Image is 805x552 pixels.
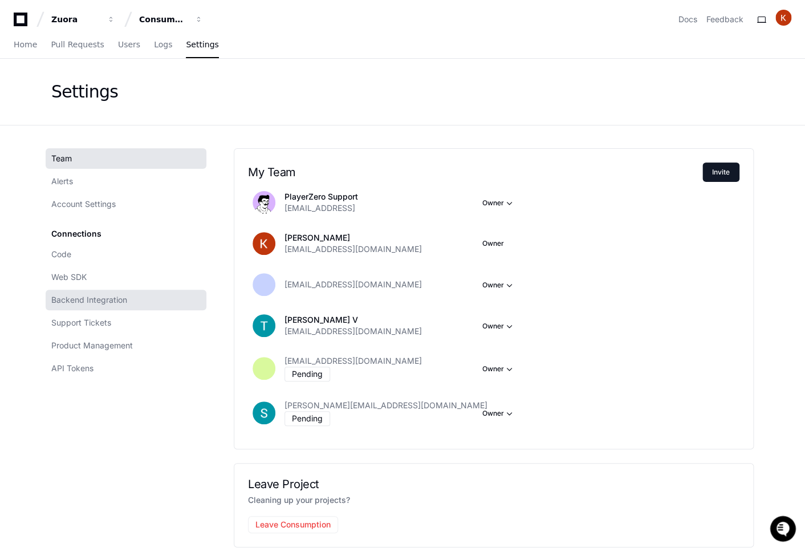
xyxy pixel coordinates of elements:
[39,96,149,105] div: We're offline, we'll be back soon
[46,267,206,287] a: Web SDK
[46,148,206,169] a: Team
[118,32,140,58] a: Users
[139,14,188,25] div: Consumption
[51,198,116,210] span: Account Settings
[284,314,422,326] p: [PERSON_NAME] V
[154,41,172,48] span: Logs
[248,516,338,533] button: Leave Consumption
[284,355,422,367] span: [EMAIL_ADDRESS][DOMAIN_NAME]
[46,290,206,310] a: Backend Integration
[11,11,34,34] img: PlayerZero
[51,41,104,48] span: Pull Requests
[51,153,72,164] span: Team
[46,358,206,379] a: API Tokens
[253,232,275,255] img: ACg8ocIO7jtkWN8S2iLRBR-u1BMcRY5-kg2T8U2dj_CWIxGKEUqXVg=s96-c
[248,165,702,179] h2: My Team
[46,244,206,265] a: Code
[284,367,330,381] div: Pending
[51,294,127,306] span: Backend Integration
[51,363,93,374] span: API Tokens
[51,249,71,260] span: Code
[14,41,37,48] span: Home
[51,176,73,187] span: Alerts
[284,243,422,255] span: [EMAIL_ADDRESS][DOMAIN_NAME]
[154,32,172,58] a: Logs
[11,85,32,105] img: 1736555170064-99ba0984-63c1-480f-8ee9-699278ef63ed
[482,197,515,209] button: Owner
[253,401,275,424] img: ACg8ocIwQl8nUVuV--54wQ4vXlT90UsHRl14hmZWFd_0DEy7cbtoqw=s96-c
[253,191,275,214] img: avatar
[678,14,697,25] a: Docs
[46,171,206,192] a: Alerts
[482,320,515,332] button: Owner
[118,41,140,48] span: Users
[284,202,355,214] span: [EMAIL_ADDRESS]
[706,14,743,25] button: Feedback
[284,326,422,337] span: [EMAIL_ADDRESS][DOMAIN_NAME]
[284,279,422,290] span: [EMAIL_ADDRESS][DOMAIN_NAME]
[47,9,120,30] button: Zuora
[248,493,739,507] p: Cleaning up your projects?
[51,340,133,351] span: Product Management
[769,514,799,545] iframe: Open customer support
[284,232,422,243] p: [PERSON_NAME]
[113,120,138,128] span: Pylon
[51,32,104,58] a: Pull Requests
[482,279,515,291] button: Owner
[51,271,87,283] span: Web SDK
[46,335,206,356] a: Product Management
[186,32,218,58] a: Settings
[248,477,739,491] h2: Leave Project
[775,10,791,26] img: ACg8ocIO7jtkWN8S2iLRBR-u1BMcRY5-kg2T8U2dj_CWIxGKEUqXVg=s96-c
[39,85,187,96] div: Start new chat
[14,32,37,58] a: Home
[80,119,138,128] a: Powered byPylon
[253,314,275,337] img: ACg8ocIwJgzk95Xgw3evxVna_fQzuNAWauM5sMWdEUJt5UatUmcitw=s96-c
[11,46,208,64] div: Welcome
[51,14,100,25] div: Zuora
[482,363,515,375] button: Owner
[46,194,206,214] a: Account Settings
[702,163,739,182] button: Invite
[482,408,515,419] button: Owner
[284,411,330,426] div: Pending
[194,88,208,102] button: Start new chat
[482,239,504,248] span: Owner
[46,312,206,333] a: Support Tickets
[51,82,118,102] div: Settings
[284,191,358,202] p: PlayerZero Support
[51,317,111,328] span: Support Tickets
[284,400,487,411] span: [PERSON_NAME][EMAIL_ADDRESS][DOMAIN_NAME]
[186,41,218,48] span: Settings
[135,9,208,30] button: Consumption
